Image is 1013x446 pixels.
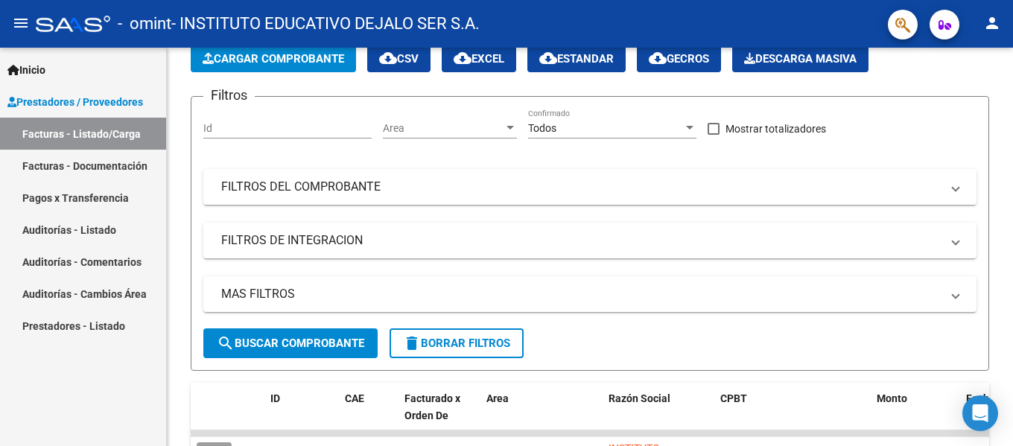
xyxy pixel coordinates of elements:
span: CPBT [720,392,747,404]
span: Todos [528,122,556,134]
mat-icon: cloud_download [379,49,397,67]
mat-icon: cloud_download [539,49,557,67]
span: Facturado x Orden De [404,392,460,421]
button: Borrar Filtros [390,328,524,358]
div: Open Intercom Messenger [962,395,998,431]
span: Prestadores / Proveedores [7,94,143,110]
mat-icon: menu [12,14,30,32]
span: Area [486,392,509,404]
mat-panel-title: FILTROS DEL COMPROBANTE [221,179,941,195]
button: CSV [367,45,431,72]
mat-expansion-panel-header: MAS FILTROS [203,276,977,312]
mat-icon: cloud_download [649,49,667,67]
span: Gecros [649,52,709,66]
span: Razón Social [609,392,670,404]
span: Buscar Comprobante [217,337,364,350]
mat-icon: cloud_download [454,49,471,67]
span: Borrar Filtros [403,337,510,350]
span: ID [270,392,280,404]
mat-panel-title: FILTROS DE INTEGRACION [221,232,941,249]
span: CSV [379,52,419,66]
span: Area [383,122,504,135]
span: Cargar Comprobante [203,52,344,66]
button: Buscar Comprobante [203,328,378,358]
button: Cargar Comprobante [191,45,356,72]
span: CAE [345,392,364,404]
span: Mostrar totalizadores [725,120,826,138]
mat-icon: delete [403,334,421,352]
span: Estandar [539,52,614,66]
app-download-masive: Descarga masiva de comprobantes (adjuntos) [732,45,868,72]
mat-expansion-panel-header: FILTROS DE INTEGRACION [203,223,977,258]
h3: Filtros [203,85,255,106]
span: EXCEL [454,52,504,66]
mat-panel-title: MAS FILTROS [221,286,941,302]
span: Monto [877,392,907,404]
button: EXCEL [442,45,516,72]
button: Gecros [637,45,721,72]
span: - omint [118,7,171,40]
span: Descarga Masiva [744,52,857,66]
mat-expansion-panel-header: FILTROS DEL COMPROBANTE [203,169,977,205]
button: Descarga Masiva [732,45,868,72]
mat-icon: person [983,14,1001,32]
span: Inicio [7,62,45,78]
mat-icon: search [217,334,235,352]
button: Estandar [527,45,626,72]
span: - INSTITUTO EDUCATIVO DEJALO SER S.A. [171,7,480,40]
